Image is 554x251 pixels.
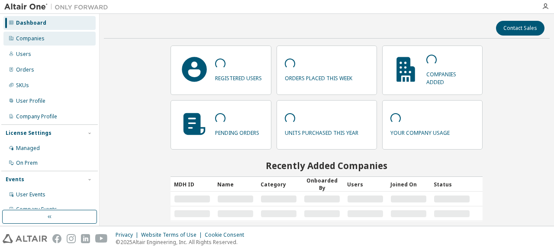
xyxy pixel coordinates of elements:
img: altair_logo.svg [3,234,47,243]
div: Status [434,177,470,191]
div: MDH ID [174,177,210,191]
p: pending orders [215,127,259,137]
div: Users [16,51,31,58]
p: orders placed this week [285,72,352,82]
div: Dashboard [16,20,46,26]
img: youtube.svg [95,234,108,243]
div: Company Events [16,206,57,213]
div: Cookie Consent [205,231,249,238]
img: Altair One [4,3,113,11]
img: linkedin.svg [81,234,90,243]
div: Company Profile [16,113,57,120]
div: Onboarded By [304,177,340,192]
div: Name [217,177,254,191]
div: Users [347,177,383,191]
div: Events [6,176,24,183]
div: User Profile [16,98,45,104]
div: Privacy [116,231,141,238]
div: License Settings [6,130,52,137]
p: companies added [426,68,474,85]
p: your company usage [390,127,450,137]
div: On Prem [16,160,38,166]
button: Contact Sales [496,21,544,36]
p: units purchased this year [285,127,358,137]
p: registered users [215,72,262,82]
div: Category [261,177,297,191]
div: Website Terms of Use [141,231,205,238]
p: © 2025 Altair Engineering, Inc. All Rights Reserved. [116,238,249,246]
h2: Recently Added Companies [171,160,483,171]
div: Orders [16,66,34,73]
div: User Events [16,191,45,198]
div: Managed [16,145,40,152]
div: Companies [16,35,45,42]
div: SKUs [16,82,29,89]
img: facebook.svg [52,234,61,243]
div: Joined On [390,177,427,191]
img: instagram.svg [67,234,76,243]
